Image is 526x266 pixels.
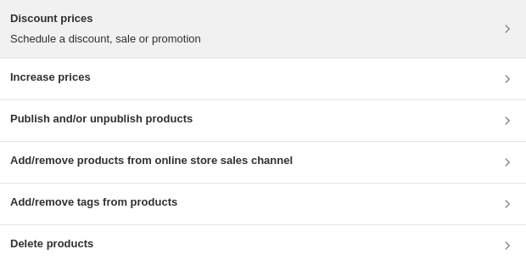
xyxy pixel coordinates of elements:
[10,31,201,48] p: Schedule a discount, sale or promotion
[10,110,193,127] h3: Publish and/or unpublish products
[10,194,177,211] h3: Add/remove tags from products
[10,69,91,86] h3: Increase prices
[10,235,93,252] h3: Delete products
[10,152,293,169] h3: Add/remove products from online store sales channel
[10,10,201,27] h3: Discount prices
